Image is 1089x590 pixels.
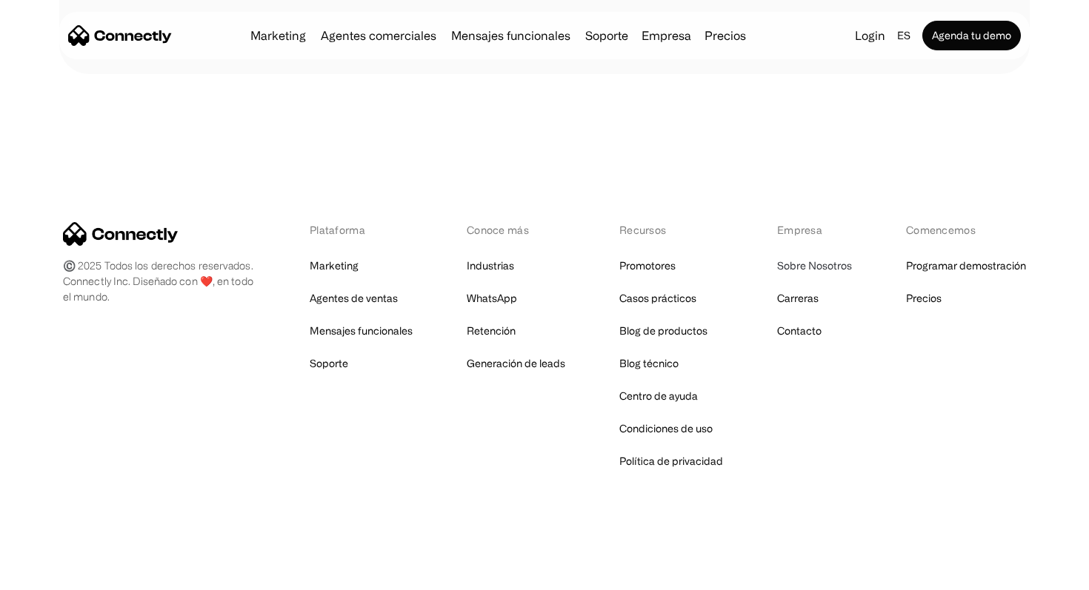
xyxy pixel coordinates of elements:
[467,222,565,238] div: Conoce más
[445,30,576,41] a: Mensajes funcionales
[467,255,514,276] a: Industrias
[891,25,919,46] div: es
[619,386,698,406] a: Centro de ayuda
[777,321,822,341] a: Contacto
[777,255,852,276] a: Sobre Nosotros
[849,25,891,46] a: Login
[310,288,398,309] a: Agentes de ventas
[310,321,413,341] a: Mensajes funcionales
[619,353,679,374] a: Blog técnico
[467,321,516,341] a: Retención
[30,564,89,585] ul: Language list
[310,353,348,374] a: Soporte
[619,321,707,341] a: Blog de productos
[906,222,1026,238] div: Comencemos
[467,288,517,309] a: WhatsApp
[15,563,89,585] aside: Language selected: Español
[619,288,696,309] a: Casos prácticos
[315,30,442,41] a: Agentes comerciales
[619,451,723,472] a: Política de privacidad
[897,25,910,46] div: es
[777,222,852,238] div: Empresa
[68,24,172,47] a: home
[310,222,413,238] div: Plataforma
[310,255,359,276] a: Marketing
[906,288,942,309] a: Precios
[619,255,676,276] a: Promotores
[637,25,696,46] div: Empresa
[699,30,752,41] a: Precios
[619,222,723,238] div: Recursos
[467,353,565,374] a: Generación de leads
[619,418,713,439] a: Condiciones de uso
[922,21,1021,50] a: Agenda tu demo
[642,25,691,46] div: Empresa
[579,30,634,41] a: Soporte
[906,255,1026,276] a: Programar demostración
[244,30,312,41] a: Marketing
[777,288,819,309] a: Carreras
